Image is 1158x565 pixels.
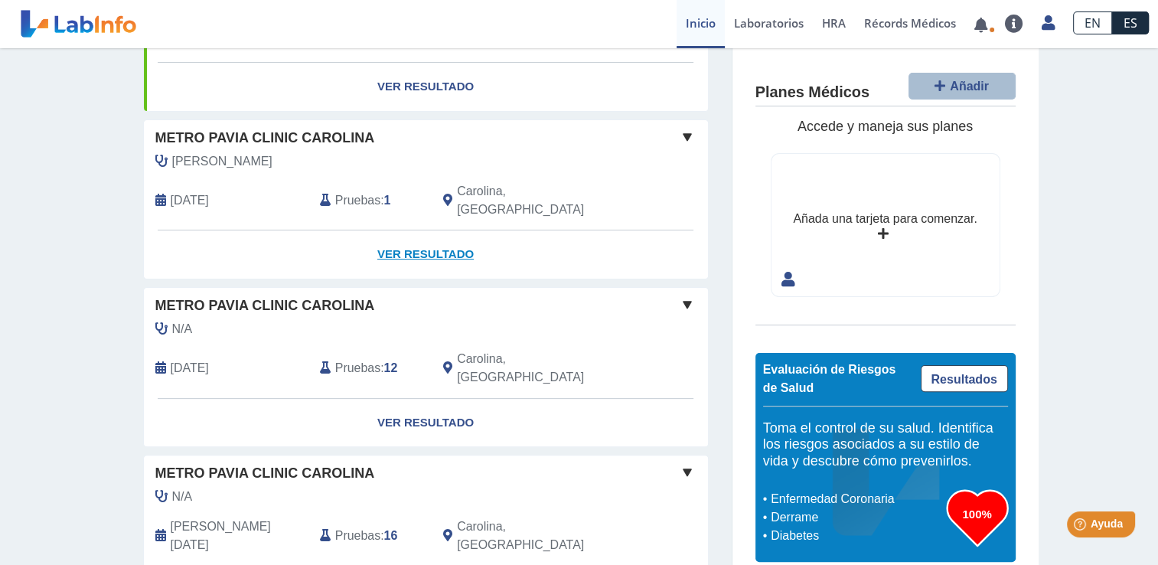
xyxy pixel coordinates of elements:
h4: Planes Médicos [755,83,869,102]
div: : [308,182,432,219]
a: EN [1073,11,1112,34]
button: Añadir [908,73,1016,100]
span: 2024-01-26 [171,518,308,554]
li: Derrame [767,508,947,527]
span: Pruebas [335,191,380,210]
span: Pruebas [335,359,380,377]
b: 12 [384,361,398,374]
span: Evaluación de Riesgos de Salud [763,363,896,394]
span: N/A [172,488,193,506]
li: Diabetes [767,527,947,545]
span: Accede y maneja sus planes [798,119,973,134]
span: 2025-08-12 [171,191,209,210]
a: Resultados [921,365,1008,392]
b: 1 [384,194,391,207]
span: Pruebas [335,527,380,545]
a: Ver Resultado [144,230,708,279]
div: Añada una tarjeta para comenzar. [793,210,977,228]
span: Carolina, PR [457,182,626,219]
div: : [308,350,432,387]
span: N/A [172,320,193,338]
iframe: Help widget launcher [1022,505,1141,548]
h5: Toma el control de su salud. Identifica los riesgos asociados a su estilo de vida y descubre cómo... [763,420,1008,470]
div: : [308,518,432,554]
span: Metro Pavia Clinic Carolina [155,296,375,316]
a: ES [1112,11,1149,34]
a: Ver Resultado [144,399,708,447]
span: Metro Pavia Clinic Carolina [155,463,375,484]
li: Enfermedad Coronaria [767,490,947,508]
b: 16 [384,529,398,542]
h3: 100% [947,505,1008,524]
span: HRA [822,15,846,31]
span: Carolina, PR [457,350,626,387]
a: Ver Resultado [144,63,708,111]
span: Carolina, PR [457,518,626,554]
span: Metro Pavia Clinic Carolina [155,128,375,149]
span: Añadir [950,80,989,93]
span: Almonte, Cesar [172,152,272,171]
span: 2025-08-05 [171,359,209,377]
